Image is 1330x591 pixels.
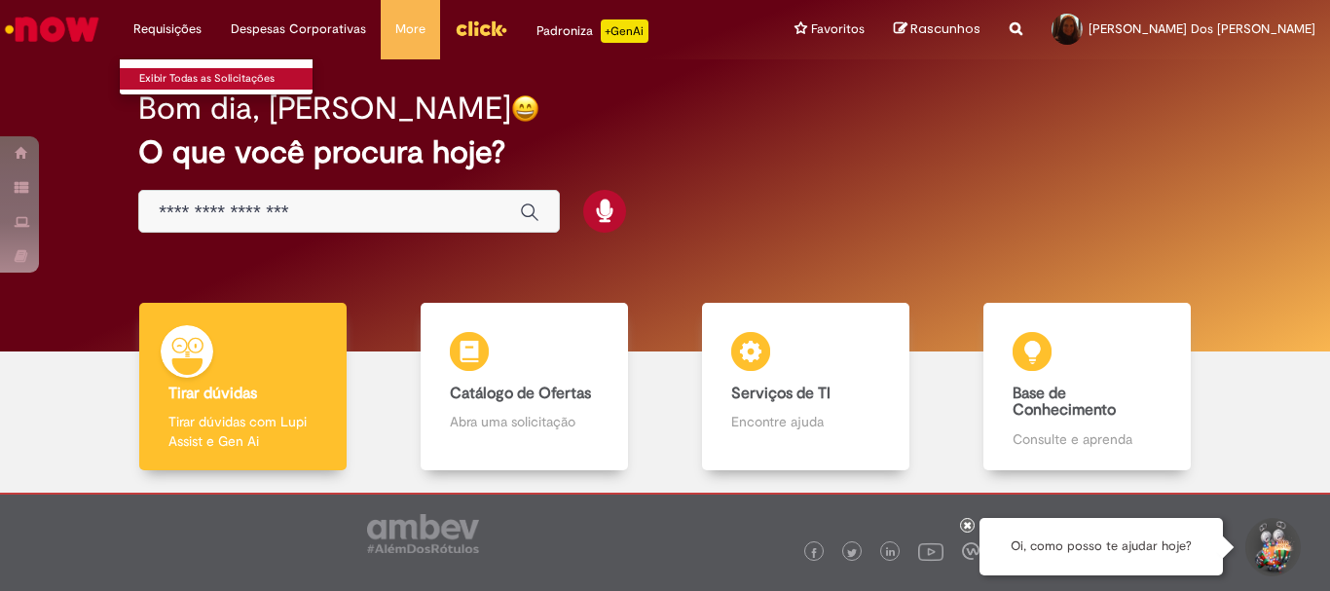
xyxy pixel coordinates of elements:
[918,538,943,564] img: logo_footer_youtube.png
[946,303,1228,471] a: Base de Conhecimento Consulte e aprenda
[450,412,598,431] p: Abra uma solicitação
[2,10,102,49] img: ServiceNow
[601,19,648,43] p: +GenAi
[367,514,479,553] img: logo_footer_ambev_rotulo_gray.png
[511,94,539,123] img: happy-face.png
[168,384,257,403] b: Tirar dúvidas
[847,548,857,558] img: logo_footer_twitter.png
[536,19,648,43] div: Padroniza
[1242,518,1301,576] button: Iniciar Conversa de Suporte
[1089,20,1315,37] span: [PERSON_NAME] Dos [PERSON_NAME]
[119,58,314,95] ul: Requisições
[1013,429,1161,449] p: Consulte e aprenda
[811,19,865,39] span: Favoritos
[133,19,202,39] span: Requisições
[120,68,334,90] a: Exibir Todas as Solicitações
[731,412,879,431] p: Encontre ajuda
[138,135,1192,169] h2: O que você procura hoje?
[455,14,507,43] img: click_logo_yellow_360x200.png
[1013,384,1116,421] b: Base de Conhecimento
[910,19,980,38] span: Rascunhos
[886,547,896,559] img: logo_footer_linkedin.png
[168,412,316,451] p: Tirar dúvidas com Lupi Assist e Gen Ai
[731,384,831,403] b: Serviços de TI
[138,92,511,126] h2: Bom dia, [PERSON_NAME]
[450,384,591,403] b: Catálogo de Ofertas
[665,303,946,471] a: Serviços de TI Encontre ajuda
[102,303,384,471] a: Tirar dúvidas Tirar dúvidas com Lupi Assist e Gen Ai
[894,20,980,39] a: Rascunhos
[979,518,1223,575] div: Oi, como posso te ajudar hoje?
[395,19,425,39] span: More
[231,19,366,39] span: Despesas Corporativas
[962,542,979,560] img: logo_footer_workplace.png
[384,303,665,471] a: Catálogo de Ofertas Abra uma solicitação
[809,548,819,558] img: logo_footer_facebook.png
